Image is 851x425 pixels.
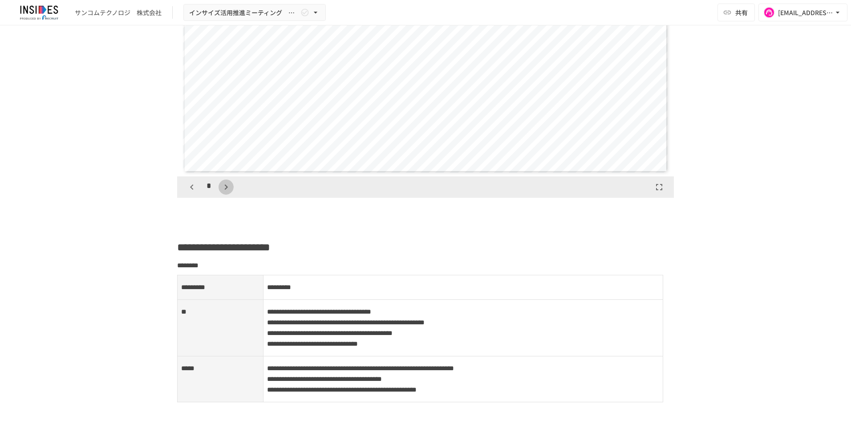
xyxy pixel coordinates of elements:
[11,5,68,20] img: JmGSPSkPjKwBq77AtHmwC7bJguQHJlCRQfAXtnx4WuV
[717,4,755,21] button: 共有
[758,4,847,21] button: [EMAIL_ADDRESS][DOMAIN_NAME]
[75,8,162,17] div: サンコムテクノロジ 株式会社
[183,4,326,21] button: インサイズ活用推進ミーティング ～1回目～
[735,8,748,17] span: 共有
[778,7,833,18] div: [EMAIL_ADDRESS][DOMAIN_NAME]
[189,7,299,18] span: インサイズ活用推進ミーティング ～1回目～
